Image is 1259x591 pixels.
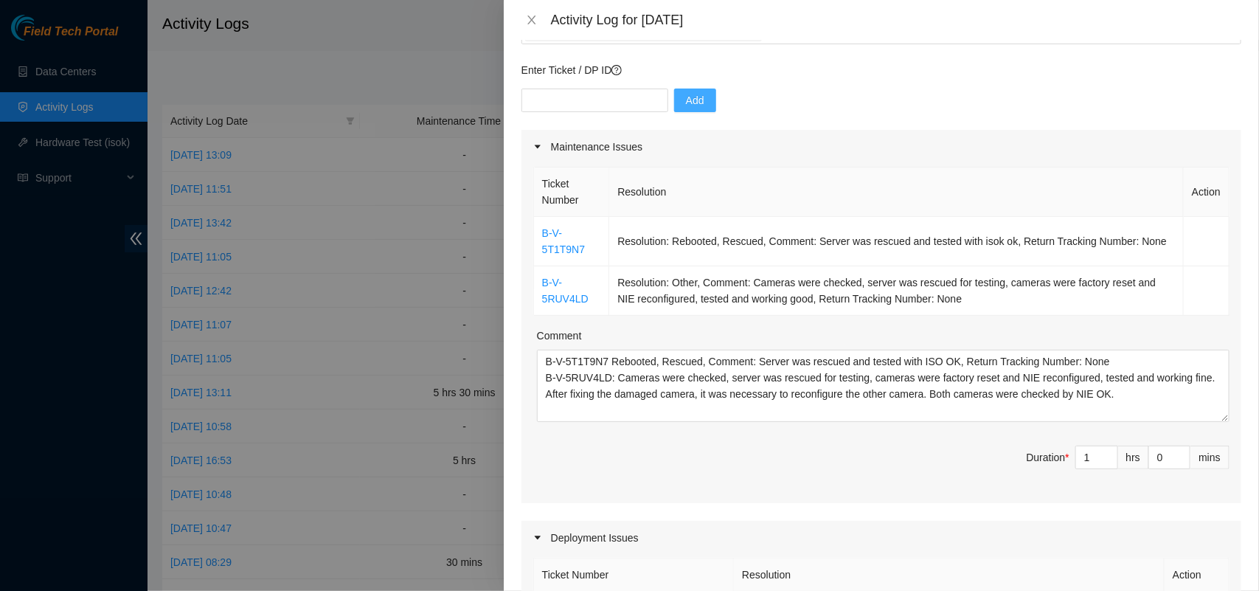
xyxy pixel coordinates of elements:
[537,350,1229,422] textarea: Comment
[686,92,704,108] span: Add
[542,277,589,305] a: B-V-5RUV4LD
[611,65,622,75] span: question-circle
[1027,449,1069,466] div: Duration
[521,130,1241,164] div: Maintenance Issues
[609,266,1184,316] td: Resolution: Other, Comment: Cameras were checked, server was rescued for testing, cameras were fa...
[674,89,716,112] button: Add
[537,328,582,344] label: Comment
[533,142,542,151] span: caret-right
[551,12,1241,28] div: Activity Log for [DATE]
[609,217,1184,266] td: Resolution: Rebooted, Rescued, Comment: Server was rescued and tested with isok ok, Return Tracki...
[1184,167,1229,217] th: Action
[1190,446,1229,469] div: mins
[1118,446,1149,469] div: hrs
[526,14,538,26] span: close
[521,13,542,27] button: Close
[542,227,585,255] a: B-V-5T1T9N7
[534,167,610,217] th: Ticket Number
[533,533,542,542] span: caret-right
[521,521,1241,555] div: Deployment Issues
[609,167,1184,217] th: Resolution
[521,62,1241,78] p: Enter Ticket / DP ID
